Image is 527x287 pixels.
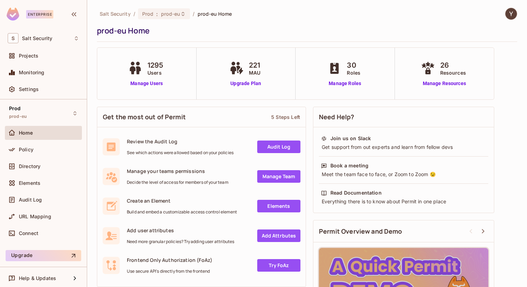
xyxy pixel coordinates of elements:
span: 30 [347,60,360,70]
span: Get the most out of Permit [103,113,186,121]
span: Decide the level of access for members of your team [127,180,228,185]
span: prod-eu [161,10,181,17]
span: Prod [142,10,154,17]
a: Audit Log [257,141,300,153]
span: 26 [440,60,466,70]
span: 1295 [147,60,163,70]
div: Get support from out experts and learn from fellow devs [321,144,486,151]
span: Settings [19,86,39,92]
a: Manage Team [257,170,300,183]
span: Elements [19,180,40,186]
span: Policy [19,147,33,152]
span: Create an Element [127,197,237,204]
a: Add Attrbutes [257,229,300,242]
span: Home [19,130,33,136]
span: URL Mapping [19,214,51,219]
div: Book a meeting [330,162,368,169]
div: Everything there is to know about Permit in one place [321,198,486,205]
div: Read Documentation [330,189,382,196]
span: See which actions were allowed based on your policies [127,150,234,156]
a: Manage Users [127,80,167,87]
span: Manage your teams permissions [127,168,228,174]
span: Monitoring [19,70,45,75]
a: Try FoAz [257,259,300,272]
span: Users [147,69,163,76]
span: Add user attributes [127,227,234,234]
a: Manage Roles [326,80,364,87]
span: Prod [9,106,21,111]
li: / [133,10,135,17]
div: Join us on Slack [330,135,371,142]
div: 5 Steps Left [271,114,300,120]
span: S [8,33,18,43]
a: Elements [257,200,300,212]
span: MAU [249,69,260,76]
span: the active workspace [100,10,131,17]
span: Help & Updates [19,275,56,281]
div: Enterprise [26,10,53,18]
span: Need Help? [319,113,354,121]
span: 221 [249,60,260,70]
span: Projects [19,53,38,59]
span: Need more granular policies? Try adding user attributes [127,239,234,244]
span: prod-eu Home [198,10,232,17]
span: Connect [19,231,38,236]
span: prod-eu [9,114,27,119]
div: prod-eu Home [97,25,514,36]
span: Roles [347,69,360,76]
span: Use secure API's directly from the frontend [127,269,212,274]
button: Upgrade [6,250,81,261]
span: Review the Audit Log [127,138,234,145]
span: Audit Log [19,197,42,203]
span: : [156,11,158,17]
span: Build and embed a customizable access control element [127,209,237,215]
li: / [193,10,194,17]
span: Frontend Only Authorization (FoAz) [127,257,212,263]
img: SReyMgAAAABJRU5ErkJggg== [7,8,19,21]
div: Meet the team face to face, or Zoom to Zoom 😉 [321,171,486,178]
img: Yakir Levi [505,8,517,20]
span: Resources [440,69,466,76]
span: Workspace: Salt Security [22,36,52,41]
span: Directory [19,164,40,169]
a: Upgrade Plan [228,80,264,87]
a: Manage Resources [419,80,469,87]
span: Permit Overview and Demo [319,227,402,236]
